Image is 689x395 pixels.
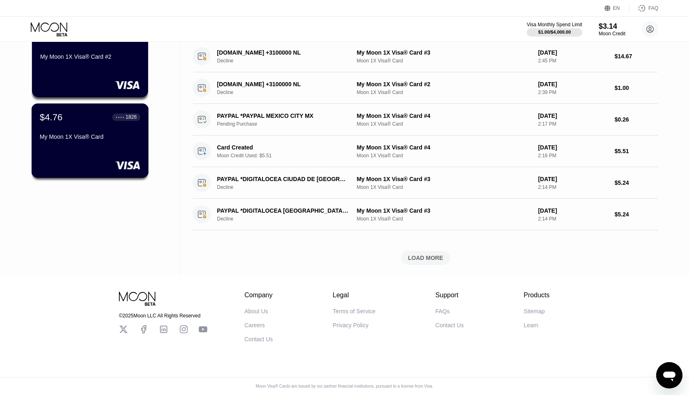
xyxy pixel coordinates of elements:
iframe: Tombol untuk meluncurkan jendela pesan [656,362,682,388]
div: My Moon 1X Visa® Card #4 [357,144,532,151]
div: 1826 [125,114,137,120]
div: [DATE] [538,144,608,151]
div: Privacy Policy [333,322,368,328]
div: Support [436,292,464,299]
div: [DATE] [538,113,608,119]
div: Legal [333,292,375,299]
div: [DATE] [538,49,608,56]
div: My Moon 1X Visa® Card #3 [357,49,532,56]
div: [DATE] [538,176,608,182]
div: Contact Us [436,322,464,328]
div: About Us [244,308,268,315]
div: [DOMAIN_NAME] +3100000 NLDeclineMy Moon 1X Visa® Card #2Moon 1X Visa® Card[DATE]2:39 PM$1.00 [193,72,658,104]
div: FAQs [436,308,450,315]
div: $14.67 [614,53,658,60]
div: Moon 1X Visa® Card [357,90,532,95]
div: Moon 1X Visa® Card [357,216,532,222]
div: Terms of Service [333,308,375,315]
div: Moon 1X Visa® Card [357,121,532,127]
div: $5.24 [614,179,658,186]
div: Pending Purchase [217,121,358,127]
div: PAYPAL *PAYPAL MEXICO CITY MXPending PurchaseMy Moon 1X Visa® Card #4Moon 1X Visa® Card[DATE]2:17... [193,104,658,135]
div: Visa Monthly Spend Limit$1.00/$4,000.00 [527,22,582,37]
div: $5.03● ● ● ●6054My Moon 1X Visa® Card #2 [32,24,148,97]
div: My Moon 1X Visa® Card #2 [40,53,140,60]
div: Moon Credit Used: $5.51 [217,153,358,158]
div: PAYPAL *DIGITALOCEA [GEOGRAPHIC_DATA] CITY MXDeclineMy Moon 1X Visa® Card #3Moon 1X Visa® Card[DA... [193,199,658,230]
div: $0.26 [614,116,658,123]
div: Decline [217,184,358,190]
div: FAQ [648,5,658,11]
div: Card CreatedMoon Credit Used: $5.51My Moon 1X Visa® Card #4Moon 1X Visa® Card[DATE]2:16 PM$5.51 [193,135,658,167]
div: Card Created [217,144,349,151]
div: Contact Us [244,336,273,342]
div: Moon 1X Visa® Card [357,58,532,64]
div: LOAD MORE [193,251,658,265]
div: 2:39 PM [538,90,608,95]
div: Moon 1X Visa® Card [357,184,532,190]
div: [DOMAIN_NAME] +3100000 NL [217,81,349,87]
div: Moon Credit [599,31,625,37]
div: Careers [244,322,265,328]
div: Decline [217,58,358,64]
div: $1.00 / $4,000.00 [538,30,571,34]
div: PAYPAL *PAYPAL MEXICO CITY MX [217,113,349,119]
div: 2:17 PM [538,121,608,127]
div: Company [244,292,273,299]
div: PAYPAL *DIGITALOCEA CIUDAD DE [GEOGRAPHIC_DATA] [217,176,349,182]
div: Decline [217,90,358,95]
div: My Moon 1X Visa® Card #4 [357,113,532,119]
div: © 2025 Moon LLC All Rights Reserved [119,313,208,319]
div: My Moon 1X Visa® Card [40,133,140,140]
div: ● ● ● ● [116,116,124,118]
div: My Moon 1X Visa® Card #3 [357,207,532,214]
div: $1.00 [614,85,658,91]
div: $3.14 [599,22,625,31]
div: [DATE] [538,81,608,87]
div: Sitemap [524,308,545,315]
div: $4.76 [40,112,63,122]
div: EN [605,4,630,12]
div: [DATE] [538,207,608,214]
div: 2:14 PM [538,184,608,190]
div: Products [524,292,550,299]
div: [DOMAIN_NAME] +3100000 NL [217,49,349,56]
div: [DOMAIN_NAME] +3100000 NLDeclineMy Moon 1X Visa® Card #3Moon 1X Visa® Card[DATE]2:45 PM$14.67 [193,41,658,72]
div: LOAD MORE [408,254,443,262]
div: PAYPAL *DIGITALOCEA [GEOGRAPHIC_DATA] CITY MX [217,207,349,214]
div: Learn [524,322,538,328]
div: My Moon 1X Visa® Card #2 [357,81,532,87]
div: Moon Visa® Cards are issued by our partner financial institutions, pursuant to a license from Visa. [249,384,440,388]
div: PAYPAL *DIGITALOCEA CIUDAD DE [GEOGRAPHIC_DATA]DeclineMy Moon 1X Visa® Card #3Moon 1X Visa® Card[... [193,167,658,199]
div: Decline [217,216,358,222]
div: Visa Monthly Spend Limit [527,22,582,28]
div: FAQ [630,4,658,12]
div: $3.14Moon Credit [599,22,625,37]
div: $4.76● ● ● ●1826My Moon 1X Visa® Card [32,104,148,177]
div: 2:45 PM [538,58,608,64]
div: $5.51 [614,148,658,154]
div: 2:14 PM [538,216,608,222]
div: My Moon 1X Visa® Card #3 [357,176,532,182]
div: 2:16 PM [538,153,608,158]
div: $5.24 [614,211,658,218]
div: EN [613,5,620,11]
div: Moon 1X Visa® Card [357,153,532,158]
